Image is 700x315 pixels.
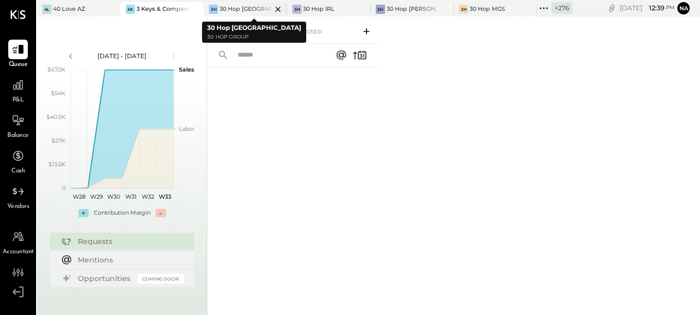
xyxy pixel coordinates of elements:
[1,227,36,257] a: Accountant
[53,5,85,13] div: 40 Love AZ
[126,5,135,14] div: 3K
[207,33,301,42] p: 30 Hop Group
[12,96,24,105] span: P&L
[3,248,34,257] span: Accountant
[46,113,65,120] text: $40.5K
[51,90,65,97] text: $54K
[73,193,86,200] text: W28
[90,193,103,200] text: W29
[1,262,36,292] a: Admin
[156,209,166,217] div: -
[1,40,36,69] a: Queue
[620,3,675,13] div: [DATE]
[303,5,335,13] div: 30 Hop IRL
[78,209,89,217] div: +
[1,182,36,212] a: Vendors
[52,137,65,144] text: $27K
[666,4,675,11] span: pm
[292,5,302,14] div: 3H
[159,193,171,200] text: W33
[78,273,132,284] div: Opportunities
[7,202,29,212] span: Vendors
[62,184,65,191] text: 0
[1,146,36,176] a: Cash
[9,60,28,69] span: Queue
[644,3,664,13] span: 12 : 39
[1,75,36,105] a: P&L
[48,161,65,168] text: $13.5K
[459,5,468,14] div: 3H
[387,5,439,13] div: 30 Hop [PERSON_NAME] Summit
[94,209,151,217] div: Contribution Margin
[78,236,179,247] div: Requests
[47,66,65,73] text: $67.5K
[677,2,690,14] button: Na
[376,5,385,14] div: 3H
[607,3,617,13] div: copy link
[137,5,189,13] div: 3 Keys & Company
[138,274,184,284] div: Coming Soon
[179,125,194,132] text: Labor
[552,2,572,14] div: + 276
[209,5,218,14] div: 3H
[78,51,166,60] div: [DATE] - [DATE]
[220,5,272,13] div: 30 Hop [GEOGRAPHIC_DATA]
[9,283,27,292] span: Admin
[7,131,29,141] span: Balance
[295,27,327,37] div: Closed
[125,193,136,200] text: W31
[207,24,301,31] b: 30 Hop [GEOGRAPHIC_DATA]
[142,193,154,200] text: W32
[42,5,52,14] div: 4L
[1,111,36,141] a: Balance
[179,66,194,73] text: Sales
[78,255,179,265] div: Mentions
[107,193,120,200] text: W30
[11,167,25,176] span: Cash
[470,5,505,13] div: 30 Hop MGS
